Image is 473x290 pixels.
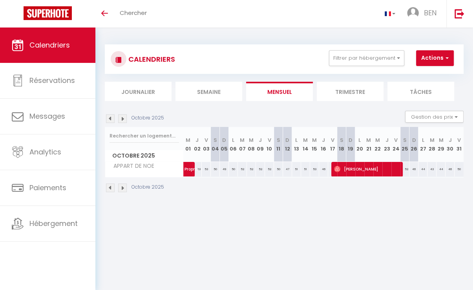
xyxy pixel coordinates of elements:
[131,184,164,191] p: Octobre 2025
[322,136,325,144] abbr: J
[427,127,436,162] th: 28
[256,162,265,176] div: 52
[319,127,328,162] th: 16
[184,158,203,173] span: Proprio Travaux
[319,162,328,176] div: 46
[283,162,292,176] div: 47
[186,136,190,144] abbr: M
[416,50,454,66] button: Actions
[400,162,409,176] div: 52
[181,162,190,177] a: Proprio Travaux
[387,82,454,101] li: Tâches
[346,127,355,162] th: 19
[229,162,238,176] div: 50
[400,127,409,162] th: 25
[329,50,404,66] button: Filtrer par hébergement
[337,127,346,162] th: 18
[394,136,398,144] abbr: V
[277,136,280,144] abbr: S
[268,136,271,144] abbr: V
[391,127,400,162] th: 24
[455,162,464,176] div: 50
[220,162,229,176] div: 49
[202,127,211,162] th: 03
[355,127,364,162] th: 20
[29,40,70,50] span: Calendriers
[131,114,164,122] p: Octobre 2025
[446,162,455,176] div: 46
[310,127,319,162] th: 15
[409,127,418,162] th: 26
[438,136,443,144] abbr: M
[292,162,301,176] div: 51
[274,127,283,162] th: 11
[29,218,78,228] span: Hébergement
[440,255,467,284] iframe: Chat
[412,136,416,144] abbr: D
[238,162,247,176] div: 52
[340,136,343,144] abbr: S
[195,136,199,144] abbr: J
[303,136,308,144] abbr: M
[427,162,436,176] div: 43
[274,162,283,176] div: 50
[301,127,310,162] th: 14
[247,127,256,162] th: 08
[193,127,202,162] th: 02
[292,127,301,162] th: 13
[334,162,400,176] span: [PERSON_NAME]
[436,127,446,162] th: 29
[385,136,388,144] abbr: J
[229,127,238,162] th: 06
[382,127,391,162] th: 23
[364,127,373,162] th: 21
[283,127,292,162] th: 12
[418,162,427,176] div: 44
[259,136,262,144] abbr: J
[240,136,245,144] abbr: M
[349,136,352,144] abbr: D
[105,150,183,162] span: Octobre 2025
[429,136,434,144] abbr: M
[455,127,464,162] th: 31
[214,136,217,144] abbr: S
[175,82,242,101] li: Semaine
[211,162,220,176] div: 50
[24,6,72,20] img: Super Booking
[366,136,371,144] abbr: M
[120,9,147,17] span: Chercher
[220,127,229,162] th: 05
[232,136,234,144] abbr: L
[310,162,319,176] div: 53
[29,183,66,193] span: Paiements
[358,136,361,144] abbr: L
[375,136,380,144] abbr: M
[301,162,310,176] div: 51
[256,127,265,162] th: 09
[29,111,65,121] span: Messages
[409,162,418,176] div: 46
[446,127,455,162] th: 30
[455,9,464,18] img: logout
[105,82,172,101] li: Journalier
[184,127,193,162] th: 01
[295,136,298,144] abbr: L
[317,82,384,101] li: Trimestre
[328,127,337,162] th: 17
[331,136,334,144] abbr: V
[247,162,256,176] div: 52
[29,147,61,157] span: Analytics
[205,136,208,144] abbr: V
[436,162,446,176] div: 44
[407,7,419,19] img: ...
[418,127,427,162] th: 27
[29,75,75,85] span: Réservations
[373,127,382,162] th: 22
[285,136,289,144] abbr: D
[424,8,436,18] span: BEN
[6,3,30,27] button: Ouvrir le widget de chat LiveChat
[265,162,274,176] div: 52
[110,129,179,143] input: Rechercher un logement...
[106,162,156,171] span: APPART DE NOE
[249,136,254,144] abbr: M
